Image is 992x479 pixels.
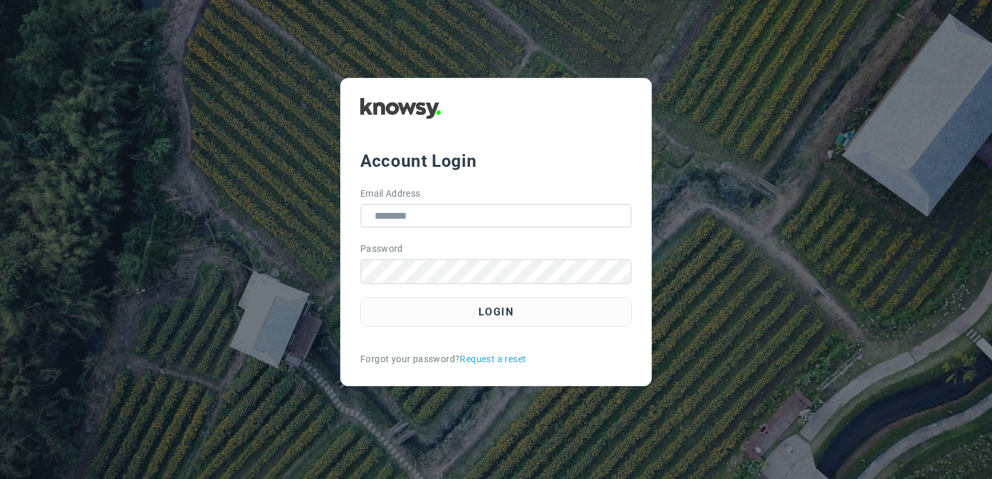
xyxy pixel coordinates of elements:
[360,242,403,256] label: Password
[360,149,632,173] div: Account Login
[460,352,526,366] a: Request a reset
[360,352,632,366] div: Forgot your password?
[360,187,421,201] label: Email Address
[360,297,632,326] button: Login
